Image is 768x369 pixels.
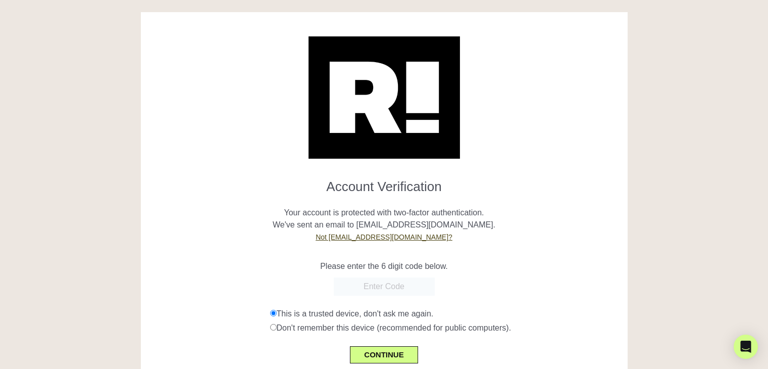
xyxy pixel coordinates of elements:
p: Your account is protected with two-factor authentication. We've sent an email to [EMAIL_ADDRESS][... [148,195,620,243]
h1: Account Verification [148,171,620,195]
div: Don't remember this device (recommended for public computers). [270,322,620,334]
input: Enter Code [334,278,435,296]
button: CONTINUE [350,346,418,363]
div: Open Intercom Messenger [734,335,758,359]
a: Not [EMAIL_ADDRESS][DOMAIN_NAME]? [316,233,452,241]
div: This is a trusted device, don't ask me again. [270,308,620,320]
img: Retention.com [309,36,460,159]
p: Please enter the 6 digit code below. [148,260,620,272]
